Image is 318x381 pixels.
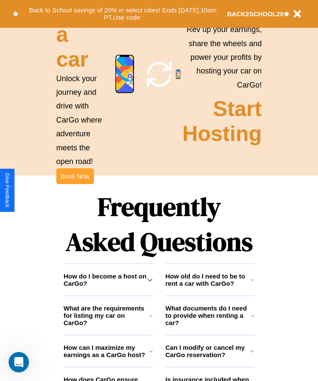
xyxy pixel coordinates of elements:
[64,185,254,264] h1: Frequently Asked Questions
[64,273,147,287] h3: How do I become a host on CarGo?
[166,305,251,326] h3: What documents do I need to provide when renting a car?
[18,4,227,23] button: Back to School savings of 20% in select cities! Ends [DATE] 10am PT.Use code:
[64,344,149,358] h3: How can I maximize my earnings as a CarGo host?
[56,168,94,184] button: Book Now
[9,352,29,372] iframe: Intercom live chat
[56,72,106,169] p: Unlock your journey and drive with CarGo where adventure meets the open road!
[176,70,181,79] img: phone
[166,273,251,287] h3: How old do I need to be to rent a car with CarGo?
[64,305,149,326] h3: What are the requirements for listing my car on CarGo?
[4,173,10,208] div: Give Feedback
[182,97,262,146] h2: Start Hosting
[115,55,134,94] img: phone
[166,344,251,358] h3: Can I modify or cancel my CarGo reservation?
[182,23,262,92] p: Rev up your earnings, share the wheels and power your profits by hosting your car on CarGo!
[227,10,284,18] b: BACK2SCHOOL20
